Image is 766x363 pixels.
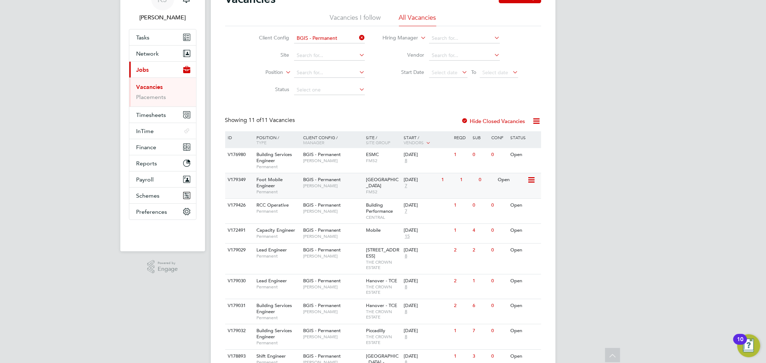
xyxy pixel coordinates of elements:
label: Client Config [248,34,289,41]
div: Jobs [129,77,196,107]
span: Vendors [404,140,424,145]
span: 7 [404,183,408,189]
span: BGIS - Permanent [303,247,341,253]
div: ID [226,131,251,143]
div: V179029 [226,244,251,257]
span: BGIS - Permanent [303,202,341,208]
li: Vacancies I follow [330,13,381,26]
div: 1 [452,199,471,212]
span: Timesheets [136,112,166,118]
span: Type [256,140,266,145]
span: [PERSON_NAME] [303,208,362,214]
span: [PERSON_NAME] [303,158,362,164]
span: [PERSON_NAME] [303,334,362,340]
span: Engage [158,266,178,272]
div: Open [509,350,540,363]
div: 0 [477,173,496,187]
div: 0 [490,299,509,312]
div: Showing [225,117,297,124]
label: Hide Closed Vacancies [461,118,525,124]
div: V179349 [226,173,251,187]
span: 11 of [249,117,262,124]
button: Preferences [129,204,196,220]
span: Building Performance [366,202,393,214]
label: Site [248,52,289,58]
span: Permanent [256,164,300,170]
a: Vacancies [136,84,163,90]
span: THE CROWN ESTATE [366,284,400,295]
div: 0 [471,199,489,212]
div: Status [509,131,540,143]
span: InTime [136,128,154,135]
div: [DATE] [404,152,450,158]
span: BGIS - Permanent [303,151,341,157]
div: Sub [471,131,489,143]
span: FMS2 [366,189,400,195]
div: Open [509,299,540,312]
span: Hanover - TCE [366,278,397,284]
span: [PERSON_NAME] [303,253,362,259]
div: Open [509,199,540,212]
div: Open [509,324,540,338]
span: BGIS - Permanent [303,227,341,233]
span: Powered by [158,260,178,266]
span: Schemes [136,192,160,199]
input: Search for... [294,33,365,43]
span: [STREET_ADDRESS] [366,247,399,259]
div: Open [509,148,540,161]
div: V179031 [226,299,251,312]
button: Timesheets [129,107,196,123]
span: BGIS - Permanent [303,353,341,359]
span: To [469,67,478,77]
span: CENTRAL [366,214,400,220]
div: 7 [471,324,489,338]
span: Mobile [366,227,381,233]
span: Tasks [136,34,150,41]
span: Jobs [136,66,149,73]
div: V178893 [226,350,251,363]
div: 2 [452,274,471,288]
button: Open Resource Center, 10 new notifications [737,334,760,357]
div: V179030 [226,274,251,288]
span: [PERSON_NAME] [303,234,362,239]
span: BGIS - Permanent [303,327,341,334]
button: Finance [129,139,196,155]
span: Capacity Engineer [256,227,295,233]
span: Permanent [256,315,300,321]
img: fastbook-logo-retina.png [129,227,196,239]
input: Search for... [294,51,365,61]
div: 1 [452,148,471,161]
div: V172491 [226,224,251,237]
span: FMS2 [366,158,400,164]
a: Go to home page [129,227,196,239]
span: [PERSON_NAME] [303,183,362,189]
span: Building Services Engineer [256,327,292,340]
span: Manager [303,140,324,145]
div: 10 [737,339,743,349]
a: Placements [136,94,166,100]
button: Schemes [129,188,196,203]
span: Permanent [256,208,300,214]
div: 1 [440,173,458,187]
span: Select date [482,69,508,76]
span: BGIS - Permanent [303,278,341,284]
span: 8 [404,309,408,315]
div: 1 [452,350,471,363]
span: Permanent [256,189,300,195]
span: [PERSON_NAME] [303,309,362,315]
div: [DATE] [404,247,450,253]
span: BGIS - Permanent [303,302,341,308]
label: Hiring Manager [377,34,418,42]
span: 15 [404,234,411,240]
span: Permanent [256,234,300,239]
span: 8 [404,334,408,340]
span: Permanent [256,340,300,346]
div: 2 [452,299,471,312]
span: 8 [404,158,408,164]
button: Jobs [129,62,196,77]
span: THE CROWN ESTATE [366,334,400,345]
div: [DATE] [404,278,450,284]
div: Open [496,173,527,187]
span: Permanent [256,284,300,290]
div: 1 [458,173,477,187]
